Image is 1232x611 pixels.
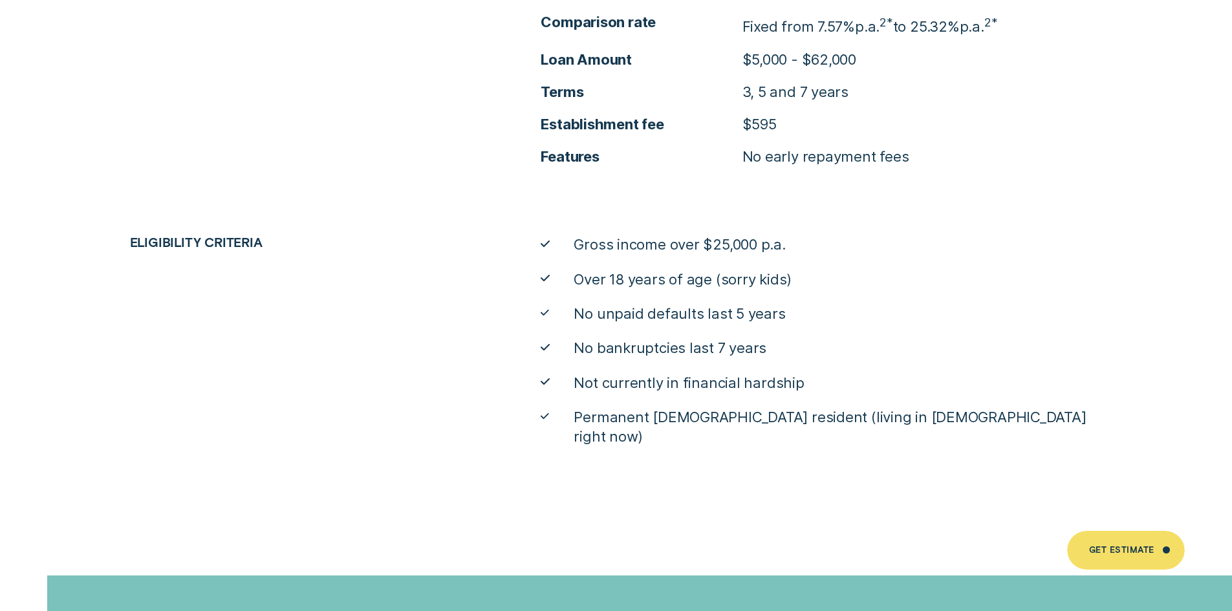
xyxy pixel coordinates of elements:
span: Gross income over $25,000 p.a. [574,235,785,254]
span: No bankruptcies last 7 years [574,338,766,358]
span: Loan Amount [541,50,742,69]
span: Features [541,147,742,166]
a: Get Estimate [1067,531,1184,570]
span: Per Annum [960,18,984,36]
span: Establishment fee [541,114,742,134]
p: $595 [742,114,777,134]
span: Permanent [DEMOGRAPHIC_DATA] resident (living in [DEMOGRAPHIC_DATA] right now) [574,407,1102,446]
span: Terms [541,82,742,102]
span: No unpaid defaults last 5 years [574,304,785,323]
div: Eligibility criteria [122,235,451,250]
span: p.a. [960,18,984,36]
span: Per Annum [855,18,880,36]
p: No early repayment fees [742,147,909,166]
span: Over 18 years of age (sorry kids) [574,270,792,289]
span: Comparison rate [541,12,742,32]
span: p.a. [855,18,880,36]
span: Not currently in financial hardship [574,373,804,392]
p: 3, 5 and 7 years [742,82,848,102]
p: Fixed from 7.57% to 25.32% [742,12,998,36]
p: $5,000 - $62,000 [742,50,856,69]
